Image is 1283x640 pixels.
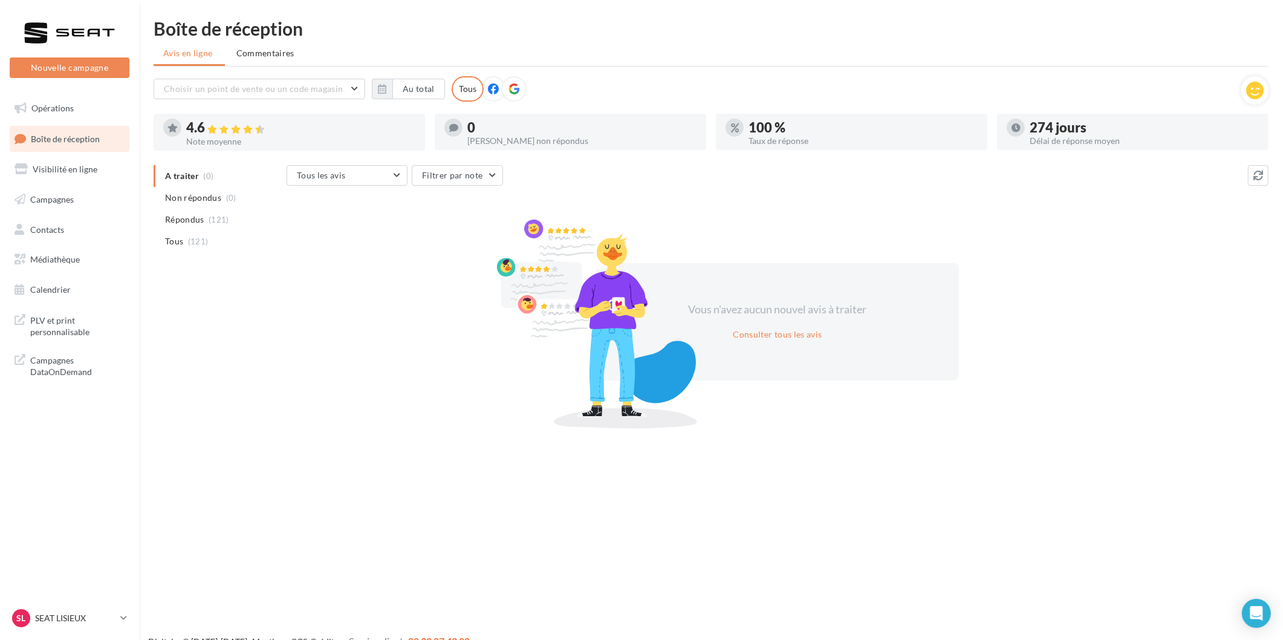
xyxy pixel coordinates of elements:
span: Boîte de réception [31,133,100,143]
div: 0 [467,121,697,134]
button: Nouvelle campagne [10,57,129,78]
p: SEAT LISIEUX [35,612,115,624]
button: Filtrer par note [412,165,503,186]
button: Au total [372,79,445,99]
span: (121) [209,215,229,224]
a: Boîte de réception [7,126,132,152]
a: Opérations [7,96,132,121]
span: Tous [165,235,183,247]
div: Délai de réponse moyen [1030,137,1259,145]
div: Vous n'avez aucun nouvel avis à traiter [674,302,882,318]
a: Campagnes DataOnDemand [7,347,132,383]
button: Choisir un point de vente ou un code magasin [154,79,365,99]
a: SL SEAT LISIEUX [10,607,129,630]
div: [PERSON_NAME] non répondus [467,137,697,145]
span: Non répondus [165,192,221,204]
span: Campagnes [30,194,74,204]
div: Open Intercom Messenger [1242,599,1271,628]
div: Tous [452,76,484,102]
span: (0) [226,193,236,203]
button: Tous les avis [287,165,408,186]
a: Calendrier [7,277,132,302]
div: Note moyenne [186,137,415,146]
button: Au total [392,79,445,99]
a: PLV et print personnalisable [7,307,132,343]
span: Calendrier [30,284,71,295]
span: Visibilité en ligne [33,164,97,174]
span: PLV et print personnalisable [30,312,125,338]
a: Campagnes [7,187,132,212]
span: Opérations [31,103,74,113]
div: 4.6 [186,121,415,135]
a: Médiathèque [7,247,132,272]
span: Campagnes DataOnDemand [30,352,125,378]
span: Contacts [30,224,64,234]
span: Tous les avis [297,170,346,180]
div: 274 jours [1030,121,1259,134]
span: SL [17,612,26,624]
a: Contacts [7,217,132,243]
span: Répondus [165,214,204,226]
span: Commentaires [236,48,294,58]
div: 100 % [749,121,978,134]
div: Boîte de réception [154,19,1268,38]
button: Consulter tous les avis [728,327,827,342]
div: Taux de réponse [749,137,978,145]
a: Visibilité en ligne [7,157,132,182]
span: Choisir un point de vente ou un code magasin [164,83,343,94]
span: Médiathèque [30,254,80,264]
span: (121) [188,237,209,246]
